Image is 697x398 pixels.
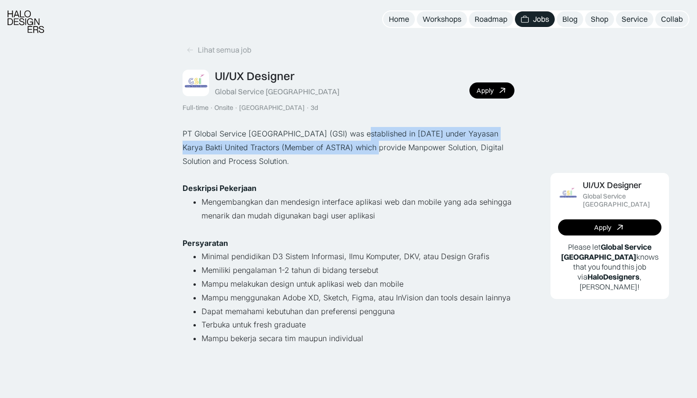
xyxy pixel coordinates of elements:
div: Service [622,14,648,24]
li: Memiliki pengalaman 1-2 tahun di bidang tersebut [202,263,514,277]
div: · [306,104,310,112]
div: Full-time [183,104,209,112]
a: Blog [557,11,583,27]
div: UI/UX Designer [215,69,294,83]
a: Collab [655,11,688,27]
a: Roadmap [469,11,513,27]
a: Shop [585,11,614,27]
div: Collab [661,14,683,24]
img: Job Image [558,184,578,204]
strong: Deskripsi Pekerjaan [183,183,257,193]
strong: Persyaratan [183,238,228,248]
a: Lihat semua job [183,42,255,58]
div: · [234,104,238,112]
li: Mampu bekerja secara tim maupun individual [202,332,514,345]
img: Job Image [183,70,209,96]
div: [GEOGRAPHIC_DATA] [239,104,305,112]
div: Global Service [GEOGRAPHIC_DATA] [583,192,661,208]
a: Apply [558,219,661,235]
a: Service [616,11,653,27]
a: Apply [469,82,514,99]
div: Home [389,14,409,24]
p: Please let knows that you found this job via , [PERSON_NAME]! [558,242,661,291]
b: Global Service [GEOGRAPHIC_DATA] [561,242,651,262]
p: ‍ [183,345,514,359]
div: Shop [591,14,608,24]
p: ‍ [183,223,514,236]
a: Workshops [417,11,467,27]
div: UI/UX Designer [583,181,642,190]
li: Terbuka untuk fresh graduate [202,318,514,332]
p: ‍ [183,168,514,182]
div: Apply [594,224,611,232]
a: Jobs [515,11,555,27]
p: PT Global Service [GEOGRAPHIC_DATA] (GSI) was established in [DATE] under Yayasan Karya Bakti Uni... [183,127,514,168]
div: · [210,104,213,112]
div: Onsite [214,104,233,112]
div: 3d [311,104,318,112]
div: Lihat semua job [198,45,251,55]
li: Mampu melakukan design untuk aplikasi web dan mobile [202,277,514,291]
div: Apply [477,87,494,95]
a: Home [383,11,415,27]
div: Blog [562,14,578,24]
div: Jobs [533,14,549,24]
li: Mampu menggunakan Adobe XD, Sketch, Figma, atau InVision dan tools desain lainnya [202,291,514,305]
b: HaloDesigners [587,272,640,281]
div: Roadmap [475,14,507,24]
div: Global Service [GEOGRAPHIC_DATA] [215,87,339,97]
li: Mengembangkan dan mendesign interface aplikasi web dan mobile yang ada sehingga menarik dan mudah... [202,195,514,223]
li: Dapat memahami kebutuhan dan preferensi pengguna [202,305,514,318]
li: Minimal pendidikan D3 Sistem Informasi, Ilmu Komputer, DKV, atau Design Grafis [202,250,514,263]
div: Workshops [422,14,461,24]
